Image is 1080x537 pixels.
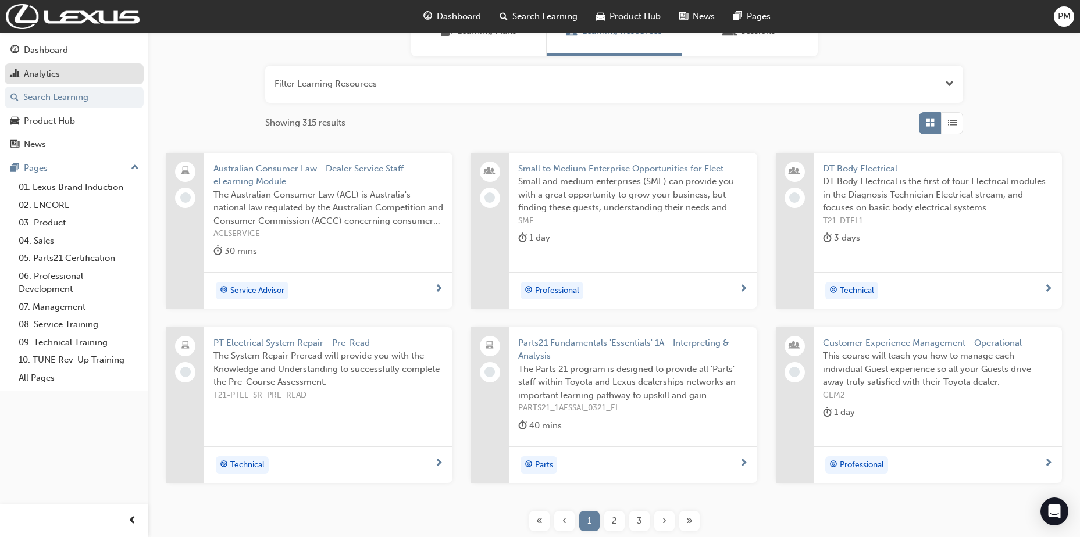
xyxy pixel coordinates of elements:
[230,459,265,472] span: Technical
[733,9,742,24] span: pages-icon
[180,367,191,377] span: learningRecordVerb_NONE-icon
[128,514,137,528] span: prev-icon
[596,9,605,24] span: car-icon
[776,153,1062,309] a: DT Body ElectricalDT Body Electrical is the first of four Electrical modules in the Diagnosis Tec...
[789,367,800,377] span: learningRecordVerb_NONE-icon
[1044,284,1053,295] span: next-icon
[10,163,19,174] span: pages-icon
[566,24,578,38] span: Learning Resources
[518,214,748,228] span: SME
[823,162,1053,176] span: DT Body Electrical
[823,231,832,245] span: duration-icon
[945,77,954,91] span: Open the filter
[679,9,688,24] span: news-icon
[24,114,75,128] div: Product Hub
[5,157,144,179] button: Pages
[14,196,144,214] a: 02. ENCORE
[948,116,957,130] span: List
[5,110,144,132] a: Product Hub
[670,5,724,28] a: news-iconNews
[6,4,140,29] img: Trak
[535,284,579,298] span: Professional
[471,327,757,483] a: Parts21 Fundamentals 'Essentials' 1A - Interpreting & AnalysisThe Parts 21 program is designed to...
[220,283,228,298] span: target-icon
[725,24,736,38] span: Sessions
[14,249,144,267] a: 05. Parts21 Certification
[823,175,1053,214] span: DT Body Electrical is the first of four Electrical modules in the Diagnosis Technician Electrical...
[518,363,748,402] span: The Parts 21 program is designed to provide all 'Parts' staff within Toyota and Lexus dealerships...
[776,327,1062,483] a: Customer Experience Management - OperationalThis course will teach you how to manage each individ...
[562,514,566,528] span: ‹
[14,334,144,352] a: 09. Technical Training
[823,214,1053,228] span: T21-DTEL1
[486,338,494,353] span: laptop-icon
[166,327,452,483] a: PT Electrical System Repair - Pre-ReadThe System Repair Preread will provide you with the Knowled...
[602,511,627,531] button: Page 2
[24,162,48,175] div: Pages
[612,514,617,528] span: 2
[823,336,1053,350] span: Customer Experience Management - Operational
[213,162,443,188] span: Australian Consumer Law - Dealer Service Staff- eLearning Module
[609,10,661,23] span: Product Hub
[840,459,884,472] span: Professional
[518,162,748,176] span: Small to Medium Enterprise Opportunities for Fleet
[213,244,257,259] div: 30 mins
[739,284,748,295] span: next-icon
[500,9,508,24] span: search-icon
[823,405,855,420] div: 1 day
[14,351,144,369] a: 10. TUNE Rev-Up Training
[518,402,748,415] span: PARTS21_1AESSAI_0321_EL
[434,459,443,469] span: next-icon
[180,192,191,203] span: learningRecordVerb_NONE-icon
[677,511,702,531] button: Last page
[484,192,495,203] span: learningRecordVerb_NONE-icon
[14,316,144,334] a: 08. Service Training
[5,37,144,157] button: DashboardAnalyticsSearch LearningProduct HubNews
[213,389,443,402] span: T21-PTEL_SR_PRE_READ
[535,459,553,472] span: Parts
[525,283,533,298] span: target-icon
[5,134,144,155] a: News
[181,164,190,179] span: laptop-icon
[525,457,533,472] span: target-icon
[220,457,228,472] span: target-icon
[14,369,144,387] a: All Pages
[789,192,800,203] span: learningRecordVerb_NONE-icon
[14,267,144,298] a: 06. Professional Development
[14,214,144,232] a: 03. Product
[518,231,527,245] span: duration-icon
[926,116,935,130] span: Grid
[577,511,602,531] button: Page 1
[790,338,799,353] span: people-icon
[518,336,748,363] span: Parts21 Fundamentals 'Essentials' 1A - Interpreting & Analysis
[24,67,60,81] div: Analytics
[527,511,552,531] button: First page
[14,298,144,316] a: 07. Management
[829,283,837,298] span: target-icon
[512,10,578,23] span: Search Learning
[414,5,490,28] a: guage-iconDashboard
[5,40,144,61] a: Dashboard
[490,5,587,28] a: search-iconSearch Learning
[14,232,144,250] a: 04. Sales
[213,227,443,241] span: ACLSERVICE
[24,138,46,151] div: News
[213,349,443,389] span: The System Repair Preread will provide you with the Knowledge and Understanding to successfully c...
[166,153,452,309] a: Australian Consumer Law - Dealer Service Staff- eLearning ModuleThe Australian Consumer Law (ACL)...
[627,511,652,531] button: Page 3
[536,514,543,528] span: «
[823,389,1053,402] span: CEM2
[213,244,222,259] span: duration-icon
[652,511,677,531] button: Next page
[423,9,432,24] span: guage-icon
[823,231,860,245] div: 3 days
[434,284,443,295] span: next-icon
[213,188,443,228] span: The Australian Consumer Law (ACL) is Australia's national law regulated by the Australian Competi...
[662,514,666,528] span: ›
[518,175,748,214] span: Small and medium enterprises (SME) can provide you with a great opportunity to grow your business...
[840,284,874,298] span: Technical
[10,69,19,80] span: chart-icon
[131,160,139,176] span: up-icon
